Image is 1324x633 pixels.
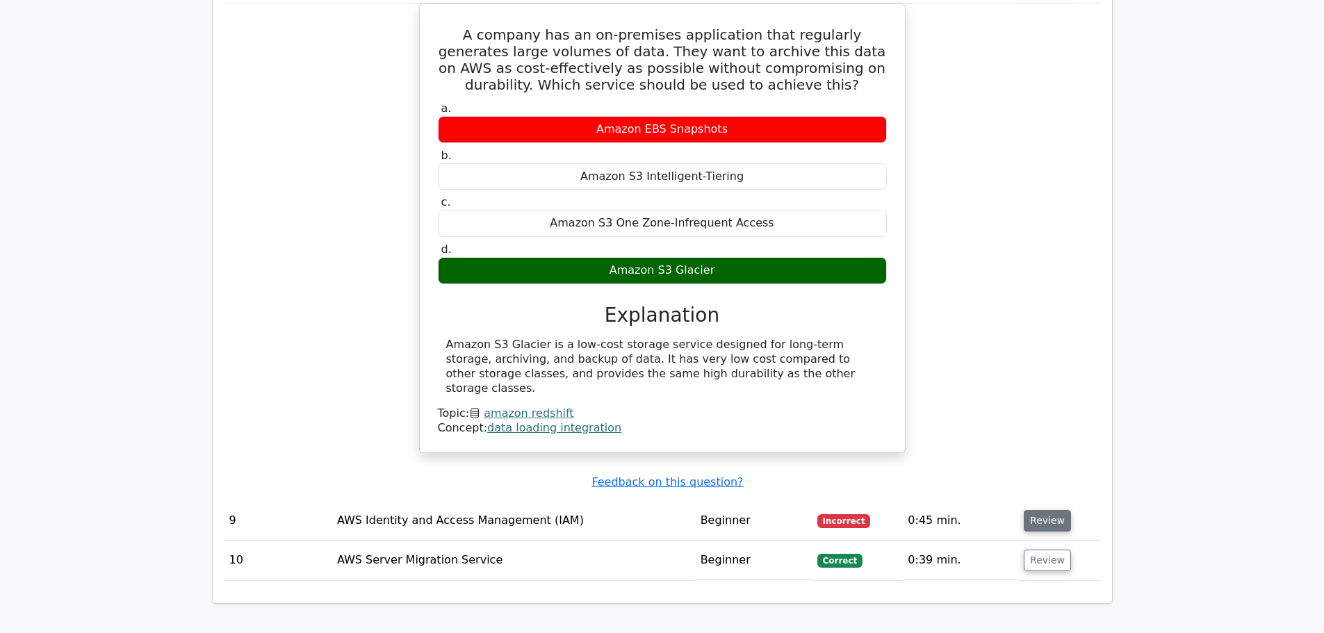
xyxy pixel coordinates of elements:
[332,501,695,541] td: AWS Identity and Access Management (IAM)
[224,541,332,580] td: 10
[438,406,887,421] div: Topic:
[902,501,1018,541] td: 0:45 min.
[441,101,452,115] span: a.
[817,514,871,528] span: Incorrect
[441,242,452,256] span: d.
[446,304,878,327] h3: Explanation
[441,149,452,162] span: b.
[695,541,812,580] td: Beginner
[332,541,695,580] td: AWS Server Migration Service
[438,210,887,237] div: Amazon S3 One Zone-Infrequent Access
[224,501,332,541] td: 9
[591,475,743,488] a: Feedback on this question?
[446,338,878,395] div: Amazon S3 Glacier is a low-cost storage service designed for long-term storage, archiving, and ba...
[484,406,573,420] a: amazon redshift
[438,116,887,143] div: Amazon EBS Snapshots
[817,554,863,568] span: Correct
[438,257,887,284] div: Amazon S3 Glacier
[441,195,451,208] span: c.
[436,26,888,93] h5: A company has an on-premises application that regularly generates large volumes of data. They wan...
[695,501,812,541] td: Beginner
[902,541,1018,580] td: 0:39 min.
[438,163,887,190] div: Amazon S3 Intelligent-Tiering
[438,421,887,436] div: Concept:
[487,421,621,434] a: data loading integration
[1024,550,1071,571] button: Review
[1024,510,1071,532] button: Review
